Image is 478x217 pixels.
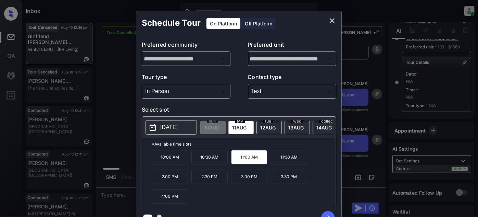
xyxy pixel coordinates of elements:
font: AUG [265,125,276,130]
font: AUG [293,125,304,130]
h2: Schedule Tour [136,11,206,35]
font: *Available time slots [152,141,191,147]
p: Preferred community [142,41,230,52]
p: 2:00 PM [152,170,188,184]
p: 4:00 PM [152,189,188,204]
font: 14 [316,125,322,130]
p: Preferred unit [248,41,337,52]
p: 2:30 PM [191,170,228,184]
font: collect [321,118,334,124]
p: 11:00 AM [231,150,267,164]
font: AUG [236,125,247,130]
div: On Platform [206,18,240,29]
font: In Person [145,88,169,94]
p: 3:00 PM [231,170,267,184]
font: 13 [288,125,293,130]
font: Text [251,88,262,94]
div: date-select [256,121,282,134]
font: tue [265,118,271,124]
p: 3:30 PM [271,170,307,184]
p: 10:30 AM [191,150,228,164]
button: [DATE] [146,120,197,135]
font: [DATE] [160,124,178,130]
p: Tour type [142,73,230,84]
p: 11:30 AM [271,150,307,164]
p: 10:00 AM [152,150,188,164]
font: wed [293,118,301,124]
p: Contact type [248,73,337,84]
p: Select slot [142,105,336,116]
div: date-select [228,121,254,134]
font: My [237,118,243,124]
div: date-select [313,121,338,134]
font: AUG [322,125,332,130]
button: close [325,14,339,27]
div: Off Platform [241,18,276,29]
font: 11 [232,125,236,130]
div: date-select [285,121,310,134]
font: 12 [260,125,265,130]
